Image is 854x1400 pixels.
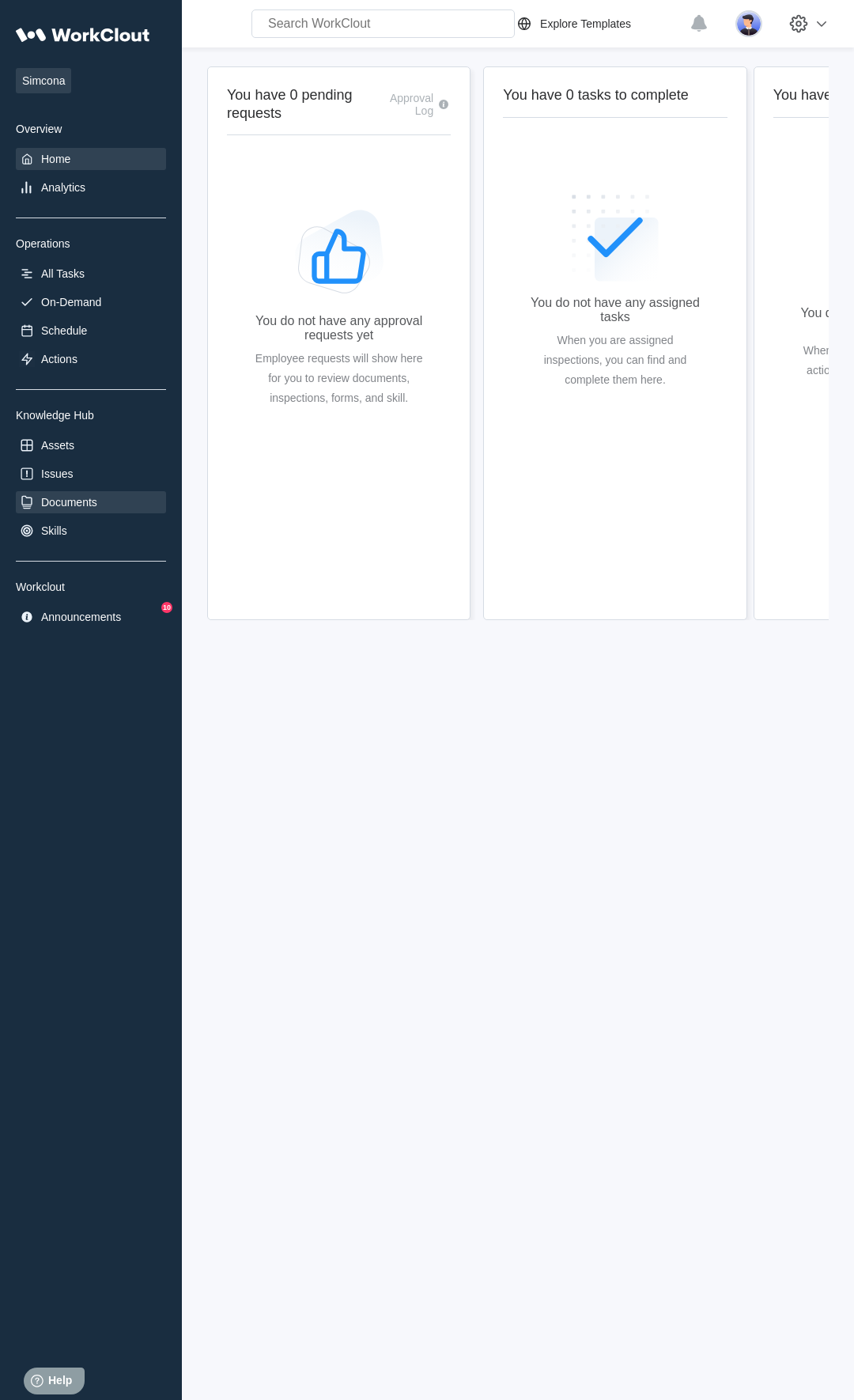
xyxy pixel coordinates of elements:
[16,237,166,250] div: Operations
[41,153,70,165] div: Home
[41,439,74,452] div: Assets
[251,9,515,38] input: Search WorkClout
[515,14,682,33] a: Explore Templates
[16,148,166,170] a: Home
[41,324,87,337] div: Schedule
[16,176,166,199] a: Analytics
[380,92,433,117] div: Approval Log
[503,86,727,104] h2: You have 0 tasks to complete
[16,68,71,93] span: Simcona
[252,349,425,408] div: Employee requests will show here for you to review documents, inspections, forms, and skill.
[16,434,166,456] a: Assets
[41,467,73,480] div: Issues
[16,606,166,628] a: Announcements
[735,10,762,37] img: user-5.png
[16,263,166,285] a: All Tasks
[41,353,77,365] div: Actions
[41,296,101,308] div: On-Demand
[41,181,85,194] div: Analytics
[16,463,166,485] a: Issues
[41,524,67,537] div: Skills
[540,17,631,30] div: Explore Templates
[161,602,172,613] div: 10
[16,348,166,370] a: Actions
[41,267,85,280] div: All Tasks
[16,291,166,313] a: On-Demand
[528,296,701,324] div: You do not have any assigned tasks
[252,314,425,342] div: You do not have any approval requests yet
[16,581,166,593] div: Workclout
[528,331,701,390] div: When you are assigned inspections, you can find and complete them here.
[227,86,380,122] h2: You have 0 pending requests
[16,123,166,135] div: Overview
[16,409,166,422] div: Knowledge Hub
[16,520,166,542] a: Skills
[41,611,121,623] div: Announcements
[16,491,166,513] a: Documents
[16,320,166,342] a: Schedule
[41,496,97,509] div: Documents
